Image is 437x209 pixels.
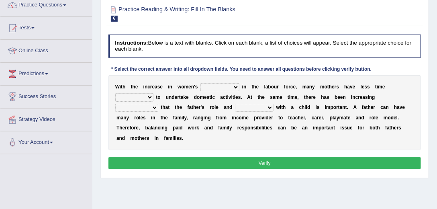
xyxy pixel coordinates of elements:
b: h [298,115,301,121]
b: a [148,125,151,131]
b: a [356,115,359,121]
b: e [394,115,396,121]
b: t [304,94,306,100]
b: Instructions: [115,40,148,46]
b: i [368,94,369,100]
b: s [143,115,146,121]
b: o [239,115,242,121]
b: t [161,104,163,110]
b: t [375,84,377,90]
b: a [221,94,223,100]
b: i [211,94,212,100]
b: h [283,104,286,110]
b: p [330,115,333,121]
b: o [388,115,391,121]
b: b [335,94,337,100]
b: i [351,94,352,100]
b: m [326,104,331,110]
b: s [365,84,368,90]
b: n [233,115,236,121]
b: e [256,84,259,90]
b: s [195,84,198,90]
b: n [386,104,389,110]
b: t [278,115,280,121]
b: h [306,94,308,100]
b: n [343,94,346,100]
b: c [299,104,302,110]
b: l [306,104,307,110]
b: i [264,115,265,121]
b: e [235,94,238,100]
b: b [145,125,148,131]
b: f [216,115,218,121]
b: e [360,94,363,100]
b: n [152,115,155,121]
b: r [358,94,360,100]
b: o [271,84,274,90]
b: o [220,115,223,121]
b: s [367,84,370,90]
b: t [226,94,227,100]
b: v [350,84,353,90]
b: n [155,125,157,131]
b: e [353,84,355,90]
b: r [277,84,279,90]
b: r [304,115,305,121]
b: a [175,115,178,121]
b: t [192,104,193,110]
b: r [272,115,274,121]
b: t [209,94,211,100]
b: m [320,84,325,90]
h4: Below is a text with blanks. Click on each blank, a list of choices will appear. Select the appro... [108,35,421,57]
b: e [141,115,143,121]
h2: Practice Reading & Writing: Fill In The Blanks [108,5,302,22]
b: b [268,84,271,90]
a: Your Account [0,131,92,152]
b: a [363,94,366,100]
a: Tests [0,17,92,37]
b: n [169,84,172,90]
a: Online Class [0,40,92,60]
b: l [361,84,362,90]
b: m [302,84,307,90]
b: . [398,115,399,121]
b: n [343,104,345,110]
b: , [305,115,306,121]
b: k [184,94,186,100]
b: n [198,115,200,121]
b: a [307,84,310,90]
b: c [212,94,215,100]
b: m [184,84,189,90]
b: g [372,94,375,100]
b: p [331,104,333,110]
b: T [116,125,119,131]
b: t [282,104,283,110]
b: o [325,84,327,90]
b: a [347,84,350,90]
b: o [158,94,161,100]
b: h [163,104,165,110]
b: m [116,115,121,121]
b: ' [194,84,195,90]
b: e [293,84,296,90]
b: a [292,115,295,121]
b: c [147,84,150,90]
b: n [243,84,246,90]
b: f [284,84,286,90]
b: n [227,104,229,110]
b: o [333,104,336,110]
b: h [133,84,135,90]
b: t [156,94,158,100]
b: i [151,115,152,121]
b: a [155,84,157,90]
b: a [265,84,268,90]
b: t [131,84,133,90]
b: f [130,125,131,131]
b: r [322,115,323,121]
b: h [123,84,125,90]
b: e [290,115,293,121]
b: a [397,104,400,110]
b: e [216,104,219,110]
b: e [301,115,304,121]
b: m [384,115,388,121]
